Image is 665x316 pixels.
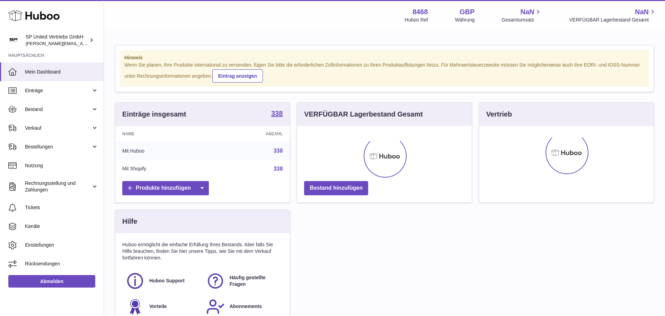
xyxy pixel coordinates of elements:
[413,7,428,17] strong: 8468
[25,125,91,131] span: Verkauf
[304,181,368,195] a: Bestand hinzufügen
[25,69,98,75] span: Mein Dashboard
[206,272,280,290] a: Häufig gestellte Fragen
[8,35,19,45] img: tim@sp-united.com
[25,204,98,211] span: Tickets
[126,297,199,316] a: Vorteile
[206,297,280,316] a: Abonnements
[122,110,186,119] h3: Einträge insgesamt
[124,62,645,83] div: Wenn Sie planen, Ihre Produkte international zu versenden, fügen Sie bitte die erforderlichen Zol...
[25,180,91,193] span: Rechnungsstellung und Zahlungen
[25,144,91,150] span: Bestellungen
[26,41,139,46] span: [PERSON_NAME][EMAIL_ADDRESS][DOMAIN_NAME]
[122,181,209,195] a: Produkte hinzufügen
[211,126,290,142] th: Anzahl
[25,162,98,169] span: Nutzung
[25,106,91,113] span: Bestand
[486,110,512,119] h3: Vertrieb
[230,303,262,310] span: Abonnements
[271,110,283,117] strong: 338
[115,160,211,178] td: Mit Shopify
[122,217,137,226] h3: Hilfe
[122,241,283,261] p: Huboo ermöglicht die einfache Erfüllung Ihres Bestands. Aber falls Sie Hilfe brauchen, finden Sie...
[460,7,475,17] strong: GBP
[115,142,211,160] td: Mit Huboo
[569,17,657,23] span: VERFÜGBAR Lagerbestand Gesamt
[25,261,98,267] span: Rücksendungen
[502,7,542,23] a: NaN Gesamtumsatz
[274,166,283,172] a: 338
[26,34,88,47] div: SP United Vertriebs GmbH
[126,272,199,290] a: Huboo Support
[635,7,649,17] span: NaN
[455,17,475,23] div: Währung
[8,275,95,288] a: Abmelden
[405,17,428,23] div: Huboo Ref
[230,274,279,288] span: Häufig gestellte Fragen
[569,7,657,23] a: NaN VERFÜGBAR Lagerbestand Gesamt
[149,303,167,310] span: Vorteile
[520,7,534,17] span: NaN
[274,148,283,154] a: 338
[271,110,283,118] a: 338
[304,110,423,119] h3: VERFÜGBAR Lagerbestand Gesamt
[25,87,91,94] span: Einträge
[149,277,185,284] span: Huboo Support
[25,223,98,230] span: Kanäle
[502,17,542,23] span: Gesamtumsatz
[115,126,211,142] th: Name
[212,69,263,83] a: Eintrag anzeigen
[124,54,645,61] strong: Hinweis
[25,242,98,248] span: Einstellungen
